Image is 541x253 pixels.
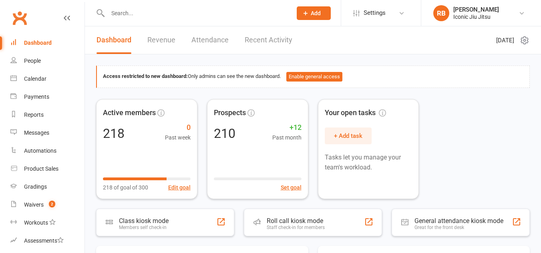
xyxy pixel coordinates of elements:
[325,127,372,144] button: + Add task
[24,201,44,208] div: Waivers
[24,40,52,46] div: Dashboard
[10,70,84,88] a: Calendar
[165,133,191,142] span: Past week
[24,219,48,226] div: Workouts
[49,201,55,207] span: 2
[214,107,246,119] span: Prospects
[165,122,191,133] span: 0
[103,72,523,82] div: Only admins can see the new dashboard.
[24,129,49,136] div: Messages
[325,107,386,119] span: Your open tasks
[10,106,84,124] a: Reports
[272,122,302,133] span: +12
[10,196,84,214] a: Waivers 2
[103,183,148,192] span: 218 of goal of 300
[325,152,412,173] p: Tasks let you manage your team's workload.
[119,225,169,230] div: Members self check-in
[272,133,302,142] span: Past month
[496,36,514,45] span: [DATE]
[414,217,503,225] div: General attendance kiosk mode
[24,165,58,172] div: Product Sales
[10,8,30,28] a: Clubworx
[10,142,84,160] a: Automations
[191,26,229,54] a: Attendance
[10,34,84,52] a: Dashboard
[267,225,325,230] div: Staff check-in for members
[168,183,191,192] button: Edit goal
[24,183,47,190] div: Gradings
[24,94,49,100] div: Payments
[24,112,44,118] div: Reports
[10,160,84,178] a: Product Sales
[103,73,188,79] strong: Access restricted to new dashboard:
[10,124,84,142] a: Messages
[281,183,302,192] button: Set goal
[97,26,131,54] a: Dashboard
[214,127,235,140] div: 210
[119,217,169,225] div: Class kiosk mode
[24,237,64,244] div: Assessments
[24,76,46,82] div: Calendar
[286,72,342,82] button: Enable general access
[10,52,84,70] a: People
[103,107,156,119] span: Active members
[453,13,499,20] div: Iconic Jiu Jitsu
[10,232,84,250] a: Assessments
[147,26,175,54] a: Revenue
[10,178,84,196] a: Gradings
[297,6,331,20] button: Add
[24,58,41,64] div: People
[10,88,84,106] a: Payments
[364,4,386,22] span: Settings
[245,26,292,54] a: Recent Activity
[267,217,325,225] div: Roll call kiosk mode
[103,127,125,140] div: 218
[105,8,286,19] input: Search...
[311,10,321,16] span: Add
[453,6,499,13] div: [PERSON_NAME]
[433,5,449,21] div: RB
[24,147,56,154] div: Automations
[10,214,84,232] a: Workouts
[414,225,503,230] div: Great for the front desk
